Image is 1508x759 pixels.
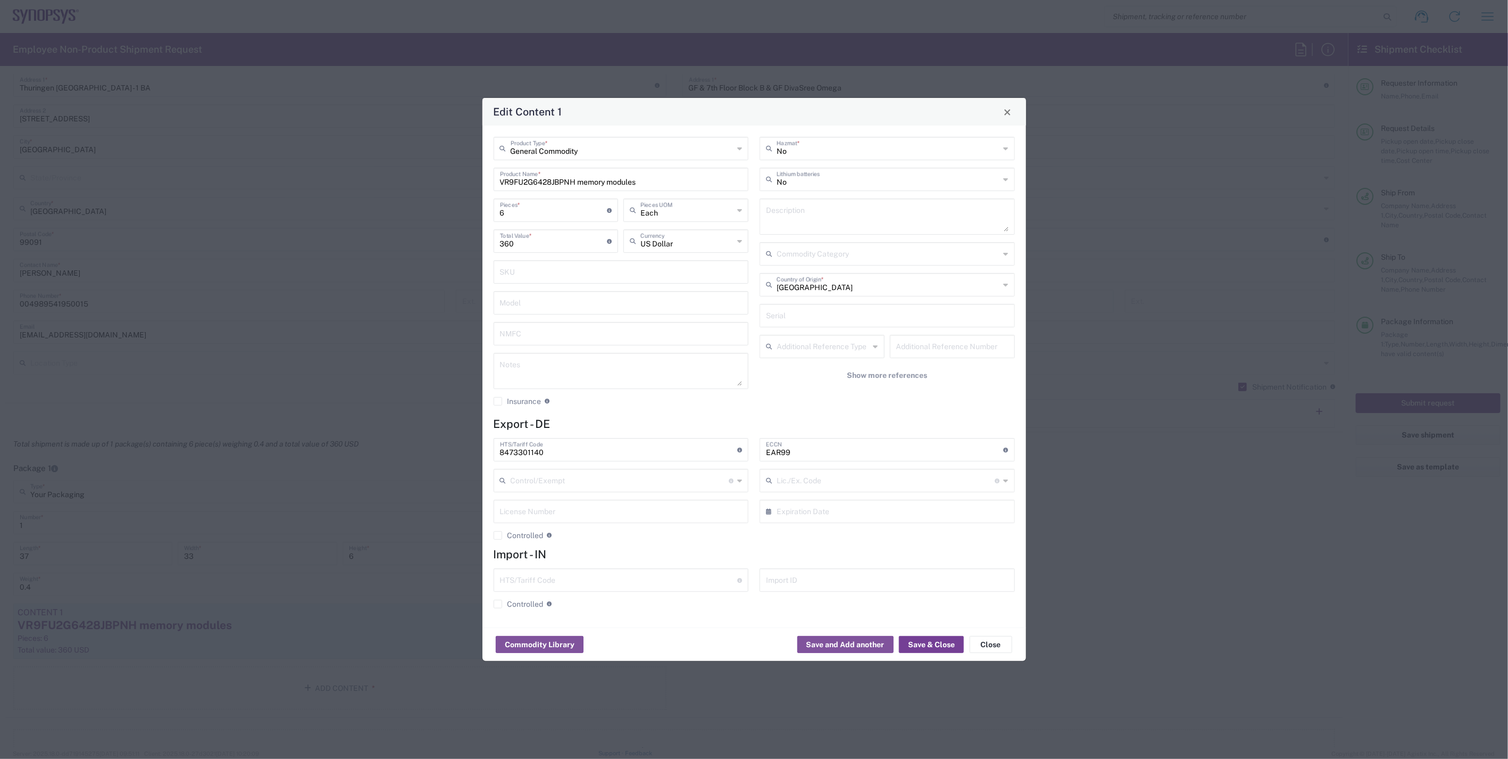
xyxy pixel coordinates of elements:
h4: Import - IN [494,548,1015,561]
button: Save & Close [899,636,964,653]
button: Close [1000,104,1015,119]
button: Close [970,636,1012,653]
button: Save and Add another [797,636,894,653]
h4: Edit Content 1 [493,104,562,119]
label: Insurance [494,397,541,406]
label: Controlled [494,531,544,540]
h4: Export - DE [494,417,1015,431]
span: Show more references [847,370,927,381]
label: Controlled [494,600,544,608]
button: Commodity Library [496,636,584,653]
